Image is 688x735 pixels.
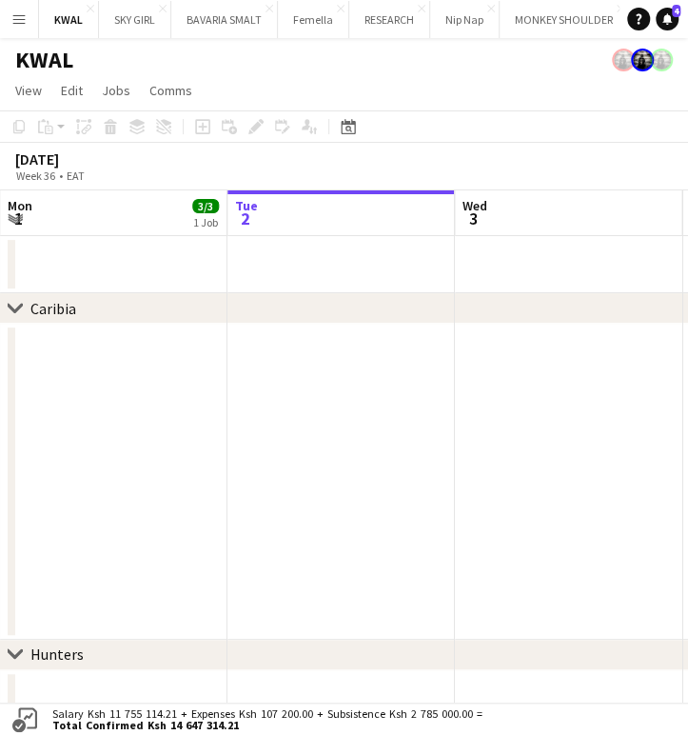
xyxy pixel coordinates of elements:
[142,78,200,103] a: Comms
[39,1,99,38] button: KWAL
[462,197,487,214] span: Wed
[349,1,430,38] button: RESEARCH
[278,1,349,38] button: Femella
[171,1,278,38] button: BAVARIA SMALT
[15,82,42,99] span: View
[656,8,678,30] a: 4
[67,169,85,183] div: EAT
[15,46,73,74] h1: KWAL
[430,1,500,38] button: Nip Nap
[193,215,218,229] div: 1 Job
[53,78,90,103] a: Edit
[460,208,487,229] span: 3
[8,78,49,103] a: View
[672,5,680,17] span: 4
[30,299,76,318] div: Caribia
[192,199,219,213] span: 3/3
[94,78,138,103] a: Jobs
[235,197,258,214] span: Tue
[612,49,635,71] app-user-avatar: simon yonni
[232,208,258,229] span: 2
[500,1,629,38] button: MONKEY SHOULDER
[15,149,128,169] div: [DATE]
[41,708,486,731] div: Salary Ksh 11 755 114.21 + Expenses Ksh 107 200.00 + Subsistence Ksh 2 785 000.00 =
[61,82,83,99] span: Edit
[30,645,84,664] div: Hunters
[102,82,130,99] span: Jobs
[5,208,32,229] span: 1
[149,82,192,99] span: Comms
[11,169,59,183] span: Week 36
[99,1,171,38] button: SKY GIRL
[650,49,673,71] app-user-avatar: simon yonni
[52,720,482,731] span: Total Confirmed Ksh 14 647 314.21
[631,49,654,71] app-user-avatar: simon yonni
[8,197,32,214] span: Mon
